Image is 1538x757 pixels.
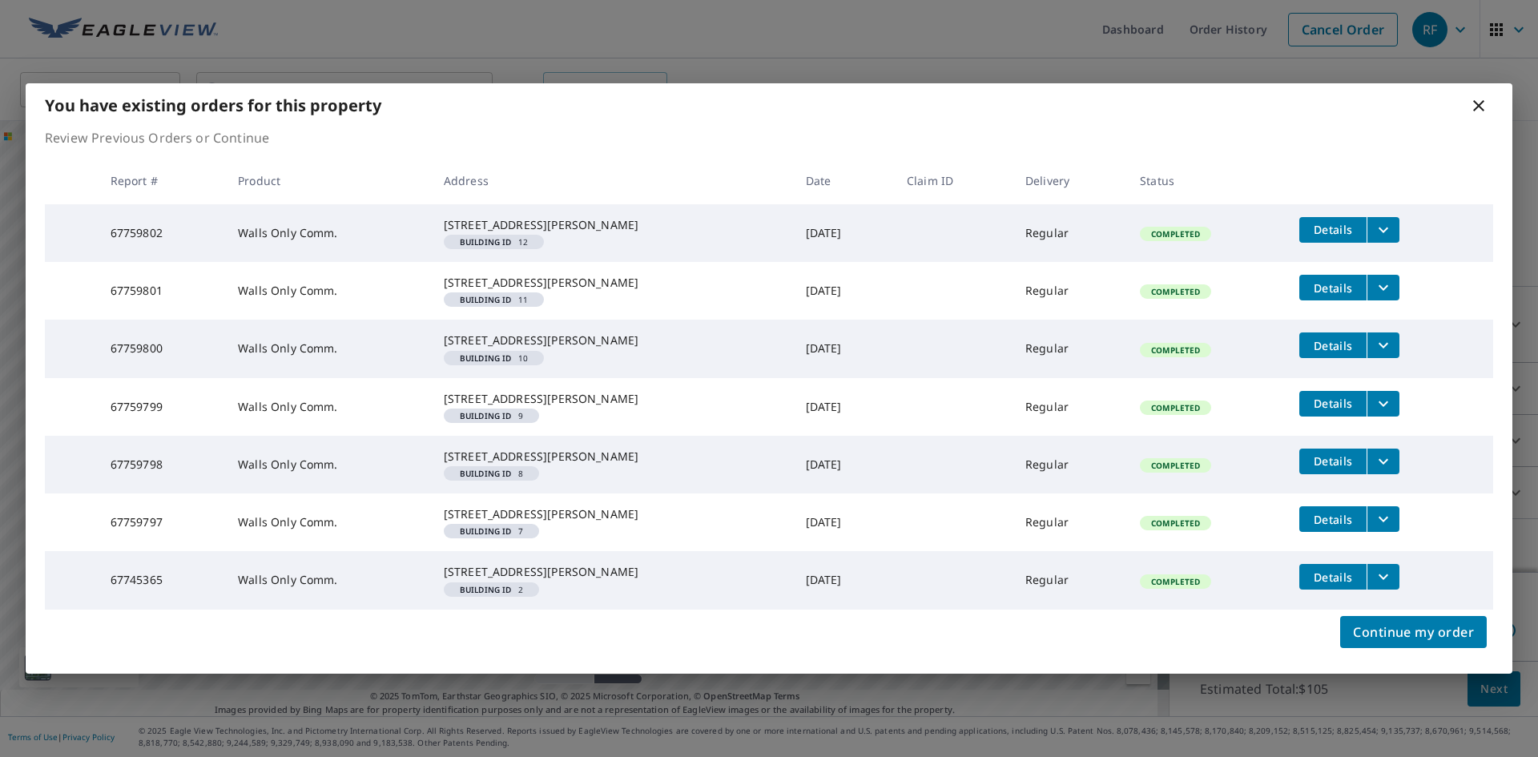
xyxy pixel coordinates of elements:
td: Regular [1013,204,1127,262]
td: 67759801 [98,262,226,320]
td: Walls Only Comm. [225,262,431,320]
span: 7 [450,527,533,535]
td: Regular [1013,262,1127,320]
button: filesDropdownBtn-67759798 [1367,449,1399,474]
button: filesDropdownBtn-67745365 [1367,564,1399,590]
button: Continue my order [1340,616,1487,648]
button: filesDropdownBtn-67759802 [1367,217,1399,243]
em: Building ID [460,238,512,246]
span: 9 [450,412,533,420]
td: Regular [1013,551,1127,609]
td: [DATE] [793,320,894,377]
span: Details [1309,280,1357,296]
button: filesDropdownBtn-67759799 [1367,391,1399,417]
td: Walls Only Comm. [225,436,431,493]
td: Walls Only Comm. [225,493,431,551]
span: Details [1309,338,1357,353]
div: [STREET_ADDRESS][PERSON_NAME] [444,391,780,407]
p: Review Previous Orders or Continue [45,128,1493,147]
th: Status [1127,157,1286,204]
td: [DATE] [793,436,894,493]
button: detailsBtn-67745365 [1299,564,1367,590]
td: 67759802 [98,204,226,262]
button: filesDropdownBtn-67759801 [1367,275,1399,300]
td: Regular [1013,493,1127,551]
td: [DATE] [793,262,894,320]
td: [DATE] [793,204,894,262]
span: Completed [1141,228,1210,240]
em: Building ID [460,586,512,594]
th: Report # [98,157,226,204]
td: 67759800 [98,320,226,377]
td: [DATE] [793,378,894,436]
span: Completed [1141,402,1210,413]
td: Walls Only Comm. [225,378,431,436]
td: 67745365 [98,551,226,609]
div: [STREET_ADDRESS][PERSON_NAME] [444,275,780,291]
button: filesDropdownBtn-67759797 [1367,506,1399,532]
button: detailsBtn-67759798 [1299,449,1367,474]
button: filesDropdownBtn-67759800 [1367,332,1399,358]
span: 8 [450,469,533,477]
span: Details [1309,570,1357,585]
td: Regular [1013,436,1127,493]
td: Walls Only Comm. [225,551,431,609]
td: Walls Only Comm. [225,204,431,262]
th: Product [225,157,431,204]
span: Completed [1141,344,1210,356]
td: Regular [1013,378,1127,436]
span: Details [1309,512,1357,527]
span: Details [1309,222,1357,237]
span: 12 [450,238,537,246]
em: Building ID [460,412,512,420]
button: detailsBtn-67759801 [1299,275,1367,300]
td: [DATE] [793,551,894,609]
td: [DATE] [793,493,894,551]
b: You have existing orders for this property [45,95,381,116]
span: Completed [1141,517,1210,529]
span: 10 [450,354,537,362]
div: [STREET_ADDRESS][PERSON_NAME] [444,506,780,522]
td: Walls Only Comm. [225,320,431,377]
span: 11 [450,296,537,304]
th: Claim ID [894,157,1013,204]
span: Completed [1141,286,1210,297]
span: 2 [450,586,533,594]
th: Address [431,157,793,204]
button: detailsBtn-67759797 [1299,506,1367,532]
div: [STREET_ADDRESS][PERSON_NAME] [444,449,780,465]
td: 67759798 [98,436,226,493]
em: Building ID [460,296,512,304]
td: Regular [1013,320,1127,377]
button: detailsBtn-67759802 [1299,217,1367,243]
em: Building ID [460,527,512,535]
div: [STREET_ADDRESS][PERSON_NAME] [444,217,780,233]
td: 67759799 [98,378,226,436]
td: 67759797 [98,493,226,551]
span: Details [1309,396,1357,411]
th: Delivery [1013,157,1127,204]
span: Continue my order [1353,621,1474,643]
span: Completed [1141,460,1210,471]
button: detailsBtn-67759800 [1299,332,1367,358]
span: Details [1309,453,1357,469]
div: [STREET_ADDRESS][PERSON_NAME] [444,564,780,580]
th: Date [793,157,894,204]
span: Completed [1141,576,1210,587]
em: Building ID [460,469,512,477]
em: Building ID [460,354,512,362]
button: detailsBtn-67759799 [1299,391,1367,417]
div: [STREET_ADDRESS][PERSON_NAME] [444,332,780,348]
